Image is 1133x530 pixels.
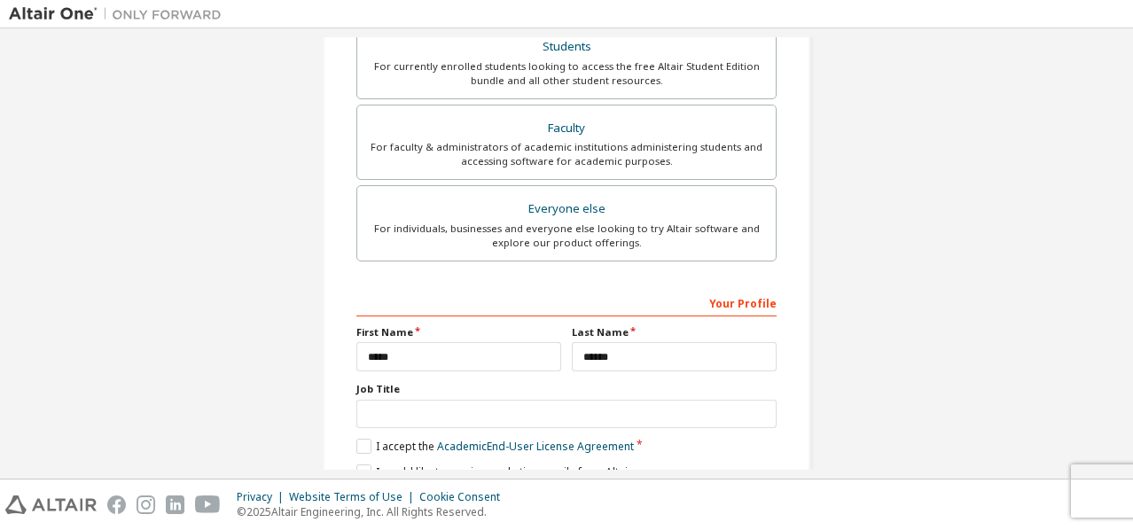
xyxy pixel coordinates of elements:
div: For faculty & administrators of academic institutions administering students and accessing softwa... [368,140,765,168]
label: I accept the [356,439,634,454]
a: Academic End-User License Agreement [437,439,634,454]
div: Website Terms of Use [289,490,419,504]
img: Altair One [9,5,231,23]
label: First Name [356,325,561,339]
div: Students [368,35,765,59]
div: Your Profile [356,288,777,316]
div: For currently enrolled students looking to access the free Altair Student Edition bundle and all ... [368,59,765,88]
p: © 2025 Altair Engineering, Inc. All Rights Reserved. [237,504,511,519]
img: linkedin.svg [166,495,184,514]
label: Last Name [572,325,777,339]
div: Everyone else [368,197,765,222]
img: facebook.svg [107,495,126,514]
img: youtube.svg [195,495,221,514]
img: instagram.svg [137,495,155,514]
label: Job Title [356,382,777,396]
div: For individuals, businesses and everyone else looking to try Altair software and explore our prod... [368,222,765,250]
div: Privacy [237,490,289,504]
img: altair_logo.svg [5,495,97,514]
label: I would like to receive marketing emails from Altair [356,464,632,479]
div: Faculty [368,116,765,141]
div: Cookie Consent [419,490,511,504]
